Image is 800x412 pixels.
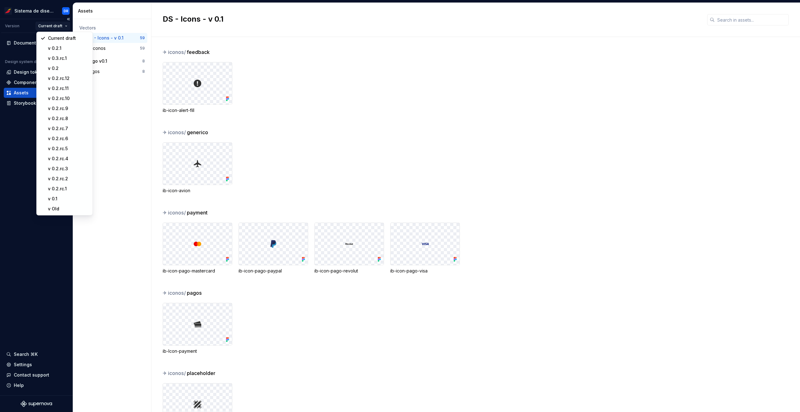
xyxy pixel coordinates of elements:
[48,115,89,122] div: v 0.2.rc.8
[48,45,89,51] div: v 0.2.1
[48,166,89,172] div: v 0.2.rc.3
[48,156,89,162] div: v 0.2.rc.4
[48,55,89,61] div: v 0.3.rc.1
[48,186,89,192] div: v 0.2.rc.1
[48,196,89,202] div: v 0.1
[48,125,89,132] div: v 0.2.rc.7
[48,206,89,212] div: v Old
[48,135,89,142] div: v 0.2.rc.6
[48,65,89,71] div: v 0.2
[48,95,89,102] div: v 0.2.rc.10
[48,75,89,82] div: v 0.2.rc.12
[48,176,89,182] div: v 0.2.rc.2
[48,85,89,92] div: v 0.2.rc.11
[48,105,89,112] div: v 0.2.rc.9
[48,145,89,152] div: v 0.2.rc.5
[48,35,89,41] div: Current draft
